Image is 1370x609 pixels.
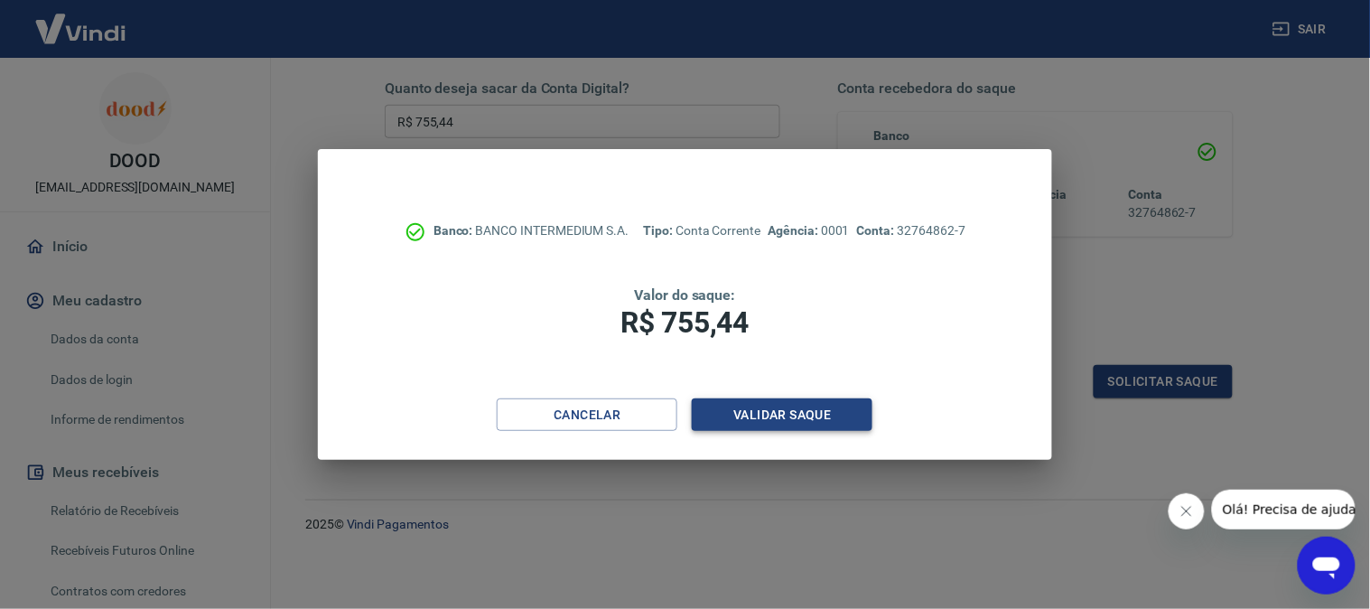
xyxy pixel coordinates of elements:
span: Banco: [433,223,476,238]
span: Conta: [857,223,898,238]
iframe: Botão para abrir a janela de mensagens [1298,537,1356,595]
button: Validar saque [692,398,872,432]
p: 0001 [769,221,850,240]
span: Valor do saque: [634,286,735,304]
p: BANCO INTERMEDIUM S.A. [433,221,629,240]
button: Cancelar [497,398,677,432]
p: Conta Corrente [643,221,760,240]
iframe: Fechar mensagem [1169,493,1205,529]
p: 32764862-7 [857,221,965,240]
span: Agência: [769,223,822,238]
iframe: Mensagem da empresa [1212,490,1356,529]
span: Olá! Precisa de ajuda? [11,13,152,27]
span: Tipo: [643,223,676,238]
span: R$ 755,44 [621,305,750,340]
